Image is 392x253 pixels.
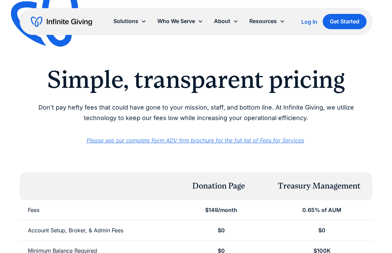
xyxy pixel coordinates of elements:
div: $0 [318,226,325,235]
a: Get Started [323,14,367,29]
div: Solutions [108,14,152,28]
div: About [214,17,230,26]
div: Treasury Management [278,180,360,192]
div: Who We Serve [152,14,209,28]
div: Fees [28,206,39,215]
div: Account Setup, Broker, & Admin Fees [28,226,123,235]
div: 0.65% of AUM [302,206,341,215]
a: Please see our complete Form ADV firm brochure for the full list of Fees for Services [87,137,304,144]
div: Solutions [113,17,138,26]
div: Who We Serve [157,17,195,26]
h2: Simple, transparent pricing [22,65,370,94]
div: Resources [249,17,277,26]
a: home [31,16,92,27]
div: $149/month [205,206,237,215]
div: Log In [301,19,317,24]
div: Donation Page [192,180,245,192]
p: Don't pay hefty fees that could have gone to your mission, staff, and bottom line. At Infinite Gi... [22,102,370,123]
div: About [209,14,244,28]
a: Log In [301,18,317,26]
div: $0 [218,226,225,235]
div: Resources [244,14,290,28]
